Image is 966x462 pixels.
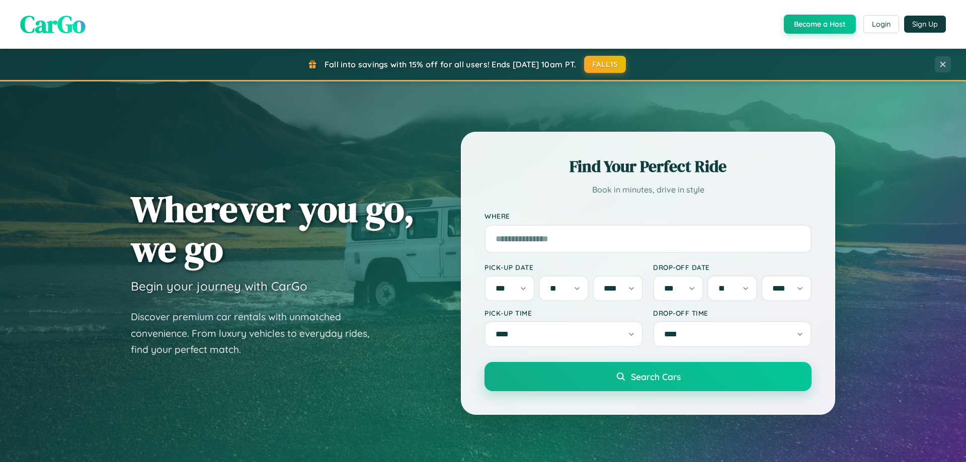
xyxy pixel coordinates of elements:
span: Search Cars [631,371,681,382]
label: Drop-off Time [653,309,812,317]
h1: Wherever you go, we go [131,189,415,268]
button: Sign Up [904,16,946,33]
h2: Find Your Perfect Ride [485,155,812,177]
label: Pick-up Time [485,309,643,317]
p: Book in minutes, drive in style [485,182,812,197]
button: Login [863,15,899,33]
button: Search Cars [485,362,812,391]
label: Where [485,212,812,221]
button: FALL15 [584,56,626,73]
span: CarGo [20,8,86,41]
p: Discover premium car rentals with unmatched convenience. From luxury vehicles to everyday rides, ... [131,309,382,358]
span: Fall into savings with 15% off for all users! Ends [DATE] 10am PT. [325,59,577,69]
label: Pick-up Date [485,263,643,271]
label: Drop-off Date [653,263,812,271]
h3: Begin your journey with CarGo [131,279,307,294]
button: Become a Host [784,15,856,34]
